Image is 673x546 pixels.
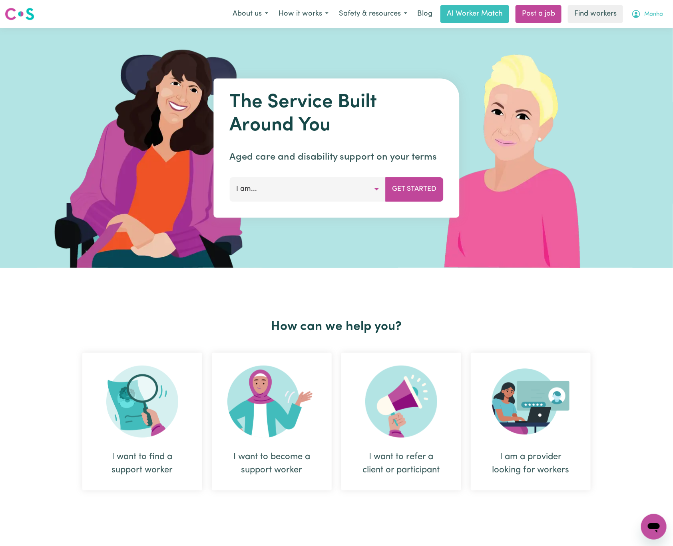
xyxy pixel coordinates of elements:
button: I am... [230,177,386,201]
a: AI Worker Match [440,5,509,23]
span: Manha [644,10,663,19]
div: I want to find a support worker [82,353,202,490]
img: Become Worker [227,366,316,438]
div: I am a provider looking for workers [490,450,571,477]
button: About us [227,6,273,22]
p: Aged care and disability support on your terms [230,150,444,164]
button: How it works [273,6,334,22]
button: Get Started [386,177,444,201]
div: I want to become a support worker [231,450,313,477]
img: Search [106,366,178,438]
a: Find workers [568,5,623,23]
a: Careseekers logo [5,5,34,23]
h2: How can we help you? [78,319,595,334]
img: Careseekers logo [5,7,34,21]
div: I want to refer a client or participant [360,450,442,477]
div: I want to become a support worker [212,353,332,490]
iframe: Button to launch messaging window [641,514,667,540]
a: Post a job [516,5,561,23]
img: Provider [492,366,569,438]
div: I am a provider looking for workers [471,353,591,490]
button: My Account [626,6,668,22]
button: Safety & resources [334,6,412,22]
div: I want to refer a client or participant [341,353,461,490]
a: Blog [412,5,437,23]
img: Refer [365,366,437,438]
h1: The Service Built Around You [230,91,444,137]
div: I want to find a support worker [102,450,183,477]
